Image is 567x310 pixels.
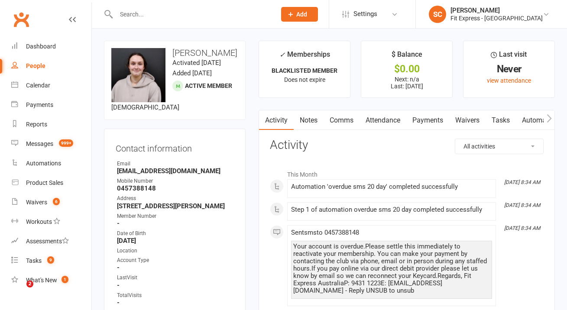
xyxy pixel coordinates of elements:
[471,65,547,74] div: Never
[117,264,234,271] strong: -
[117,212,234,220] div: Member Number
[11,271,91,290] a: What's New1
[47,256,54,264] span: 9
[26,43,56,50] div: Dashboard
[26,160,61,167] div: Automations
[9,281,29,301] iframe: Intercom live chat
[53,198,60,205] span: 6
[353,4,377,24] span: Settings
[111,48,165,102] img: image1693992911.png
[26,277,57,284] div: What's New
[450,14,543,22] div: Fit Express - [GEOGRAPHIC_DATA]
[491,49,527,65] div: Last visit
[270,165,544,179] li: This Month
[26,62,45,69] div: People
[259,110,294,130] a: Activity
[406,110,449,130] a: Payments
[11,56,91,76] a: People
[26,140,53,147] div: Messages
[26,238,69,245] div: Assessments
[294,110,324,130] a: Notes
[111,48,238,58] h3: [PERSON_NAME]
[284,76,325,83] span: Does not expire
[11,37,91,56] a: Dashboard
[291,206,492,213] div: Step 1 of automation overdue sms 20 day completed successfully
[117,256,234,265] div: Account Type
[26,257,42,264] div: Tasks
[117,167,234,175] strong: [EMAIL_ADDRESS][DOMAIN_NAME]
[279,49,330,65] div: Memberships
[26,199,47,206] div: Waivers
[281,7,318,22] button: Add
[185,82,232,89] span: Active member
[26,218,52,225] div: Workouts
[113,8,270,20] input: Search...
[11,251,91,271] a: Tasks 9
[117,291,234,300] div: TotalVisits
[11,76,91,95] a: Calendar
[116,140,234,153] h3: Contact information
[11,154,91,173] a: Automations
[117,281,234,289] strong: -
[11,232,91,251] a: Assessments
[504,225,540,231] i: [DATE] 8:34 AM
[117,194,234,203] div: Address
[172,69,212,77] time: Added [DATE]
[117,299,234,307] strong: -
[11,212,91,232] a: Workouts
[291,183,492,191] div: Automation 'overdue sms 20 day' completed successfully
[26,281,33,287] span: 2
[11,193,91,212] a: Waivers 6
[117,177,234,185] div: Mobile Number
[10,9,32,30] a: Clubworx
[504,202,540,208] i: [DATE] 8:34 AM
[117,229,234,238] div: Date of Birth
[324,110,360,130] a: Comms
[117,247,234,255] div: Location
[26,179,63,186] div: Product Sales
[450,6,543,14] div: [PERSON_NAME]
[11,134,91,154] a: Messages 999+
[486,110,516,130] a: Tasks
[392,49,422,65] div: $ Balance
[172,59,221,67] time: Activated [DATE]
[111,103,179,111] span: [DEMOGRAPHIC_DATA]
[296,11,307,18] span: Add
[117,160,234,168] div: Email
[449,110,486,130] a: Waivers
[62,276,68,283] span: 1
[117,202,234,210] strong: [STREET_ADDRESS][PERSON_NAME]
[11,115,91,134] a: Reports
[117,237,234,245] strong: [DATE]
[487,77,531,84] a: view attendance
[369,76,444,90] p: Next: n/a Last: [DATE]
[270,139,544,152] h3: Activity
[291,229,359,236] span: Sent sms to 0457388148
[26,121,47,128] div: Reports
[360,110,406,130] a: Attendance
[293,243,490,294] div: Your account is overdue.Please settle this immediately to reactivate your membership. You can mak...
[504,179,540,185] i: [DATE] 8:34 AM
[26,82,50,89] div: Calendar
[26,101,53,108] div: Payments
[11,173,91,193] a: Product Sales
[279,51,285,59] i: ✓
[59,139,73,147] span: 999+
[11,95,91,115] a: Payments
[117,220,234,227] strong: -
[369,65,444,74] div: $0.00
[117,184,234,192] strong: 0457388148
[117,274,234,282] div: LastVisit
[272,67,337,74] strong: BLACKLISTED MEMBER
[429,6,446,23] div: SC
